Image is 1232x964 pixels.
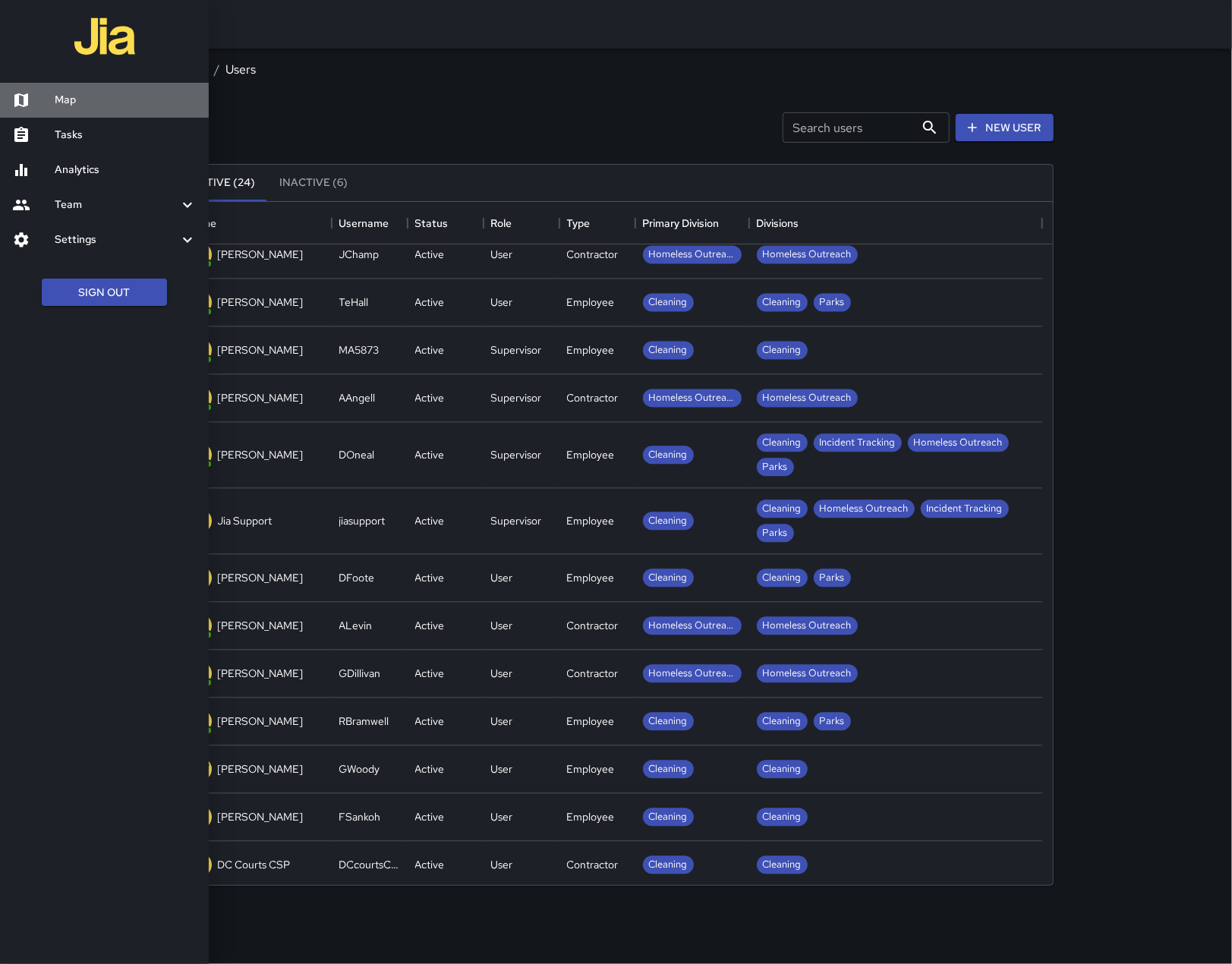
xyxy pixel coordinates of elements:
[55,197,178,213] h6: Team
[42,279,167,307] button: Sign Out
[74,6,135,67] img: jia-logo
[55,127,197,143] h6: Tasks
[55,232,178,248] h6: Settings
[55,92,197,109] h6: Map
[55,162,197,178] h6: Analytics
